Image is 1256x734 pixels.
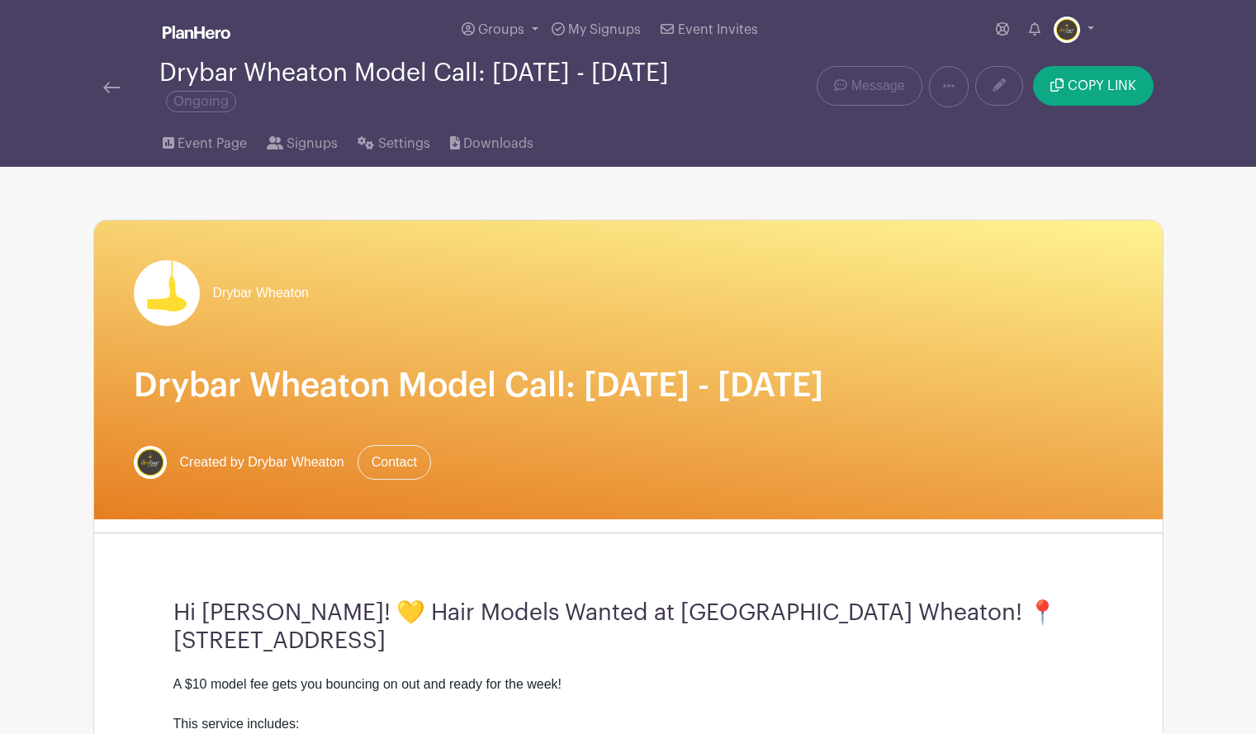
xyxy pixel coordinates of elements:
[378,134,430,154] span: Settings
[103,82,120,93] img: back-arrow-29a5d9b10d5bd6ae65dc969a981735edf675c4d7a1fe02e03b50dbd4ba3cdb55.svg
[851,76,905,96] span: Message
[478,23,524,36] span: Groups
[450,114,533,167] a: Downloads
[678,23,758,36] span: Event Invites
[178,134,247,154] span: Event Page
[1068,79,1136,92] span: COPY LINK
[267,114,338,167] a: Signups
[463,134,533,154] span: Downloads
[213,283,310,303] span: Drybar Wheaton
[358,445,431,480] a: Contact
[287,134,338,154] span: Signups
[173,675,1083,714] div: A $10 model fee gets you bouncing on out and ready for the week!
[173,599,1083,655] h3: Hi [PERSON_NAME]! 💛 Hair Models Wanted at [GEOGRAPHIC_DATA] Wheaton! 📍 [STREET_ADDRESS]
[163,26,230,39] img: logo_white-6c42ec7e38ccf1d336a20a19083b03d10ae64f83f12c07503d8b9e83406b4c7d.svg
[134,446,167,479] img: DB%20WHEATON_IG%20Profile.jpg
[173,714,1083,734] div: This service includes:
[163,114,247,167] a: Event Page
[134,366,1123,405] h1: Drybar Wheaton Model Call: [DATE] - [DATE]
[1033,66,1153,106] button: COPY LINK
[159,59,694,114] div: Drybar Wheaton Model Call: [DATE] - [DATE]
[817,66,922,106] a: Message
[1054,17,1080,43] img: DB%20WHEATON_IG%20Profile.jpg
[134,260,200,326] img: drybar%20logo.png
[166,91,236,112] span: Ongoing
[180,452,344,472] span: Created by Drybar Wheaton
[358,114,429,167] a: Settings
[568,23,641,36] span: My Signups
